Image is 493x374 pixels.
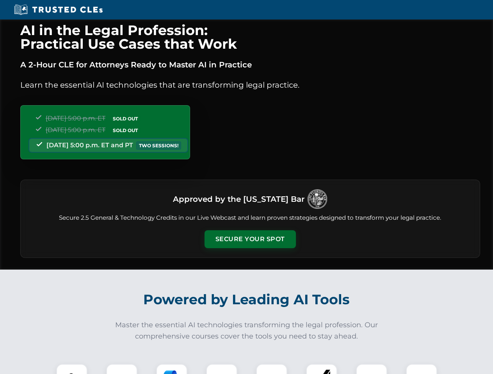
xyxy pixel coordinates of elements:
span: SOLD OUT [110,126,141,134]
span: [DATE] 5:00 p.m. ET [46,126,105,134]
p: Secure 2.5 General & Technology Credits in our Live Webcast and learn proven strategies designed ... [30,213,470,222]
h2: Powered by Leading AI Tools [30,286,463,313]
button: Secure Your Spot [205,230,296,248]
img: Trusted CLEs [12,4,105,16]
p: A 2-Hour CLE for Attorneys Ready to Master AI in Practice [20,58,480,71]
span: [DATE] 5:00 p.m. ET [46,115,105,122]
h3: Approved by the [US_STATE] Bar [173,192,304,206]
h1: AI in the Legal Profession: Practical Use Cases that Work [20,23,480,51]
p: Learn the essential AI technologies that are transforming legal practice. [20,79,480,91]
img: Logo [308,189,327,209]
p: Master the essential AI technologies transforming the legal profession. Our comprehensive courses... [110,319,383,342]
span: SOLD OUT [110,115,141,123]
